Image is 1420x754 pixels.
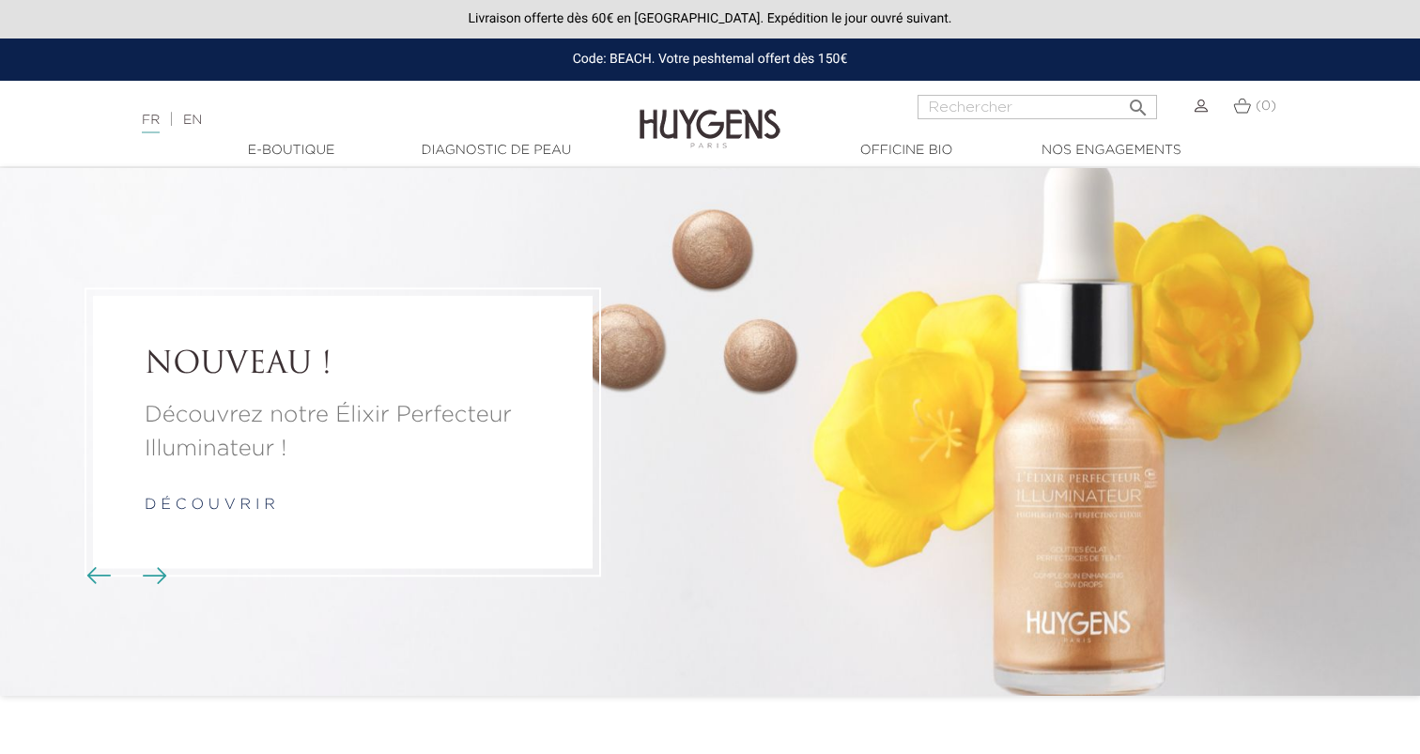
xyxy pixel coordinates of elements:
span: (0) [1256,100,1276,113]
a: Découvrez notre Élixir Perfecteur Illuminateur ! [145,398,541,466]
div: | [132,109,578,131]
i:  [1127,91,1150,114]
a: FR [142,114,160,133]
a: Officine Bio [812,141,1000,161]
input: Rechercher [918,95,1157,119]
a: NOUVEAU ! [145,347,541,383]
a: Nos engagements [1017,141,1205,161]
a: d é c o u v r i r [145,498,275,513]
a: EN [183,114,202,127]
a: Diagnostic de peau [402,141,590,161]
a: E-Boutique [197,141,385,161]
button:  [1121,89,1155,115]
div: Boutons du carrousel [94,562,155,591]
img: Huygens [640,79,780,151]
